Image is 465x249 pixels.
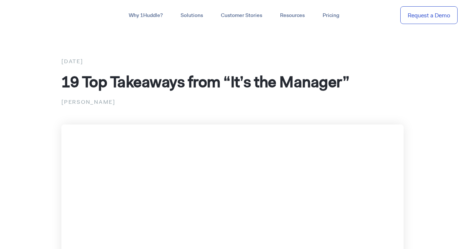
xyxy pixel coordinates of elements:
[7,8,60,22] img: ...
[61,71,349,92] span: 19 Top Takeaways from “It’s the Manager”
[271,9,314,22] a: Resources
[212,9,271,22] a: Customer Stories
[172,9,212,22] a: Solutions
[314,9,348,22] a: Pricing
[61,97,404,107] p: [PERSON_NAME]
[120,9,172,22] a: Why 1Huddle?
[400,6,458,24] a: Request a Demo
[61,57,404,66] div: [DATE]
